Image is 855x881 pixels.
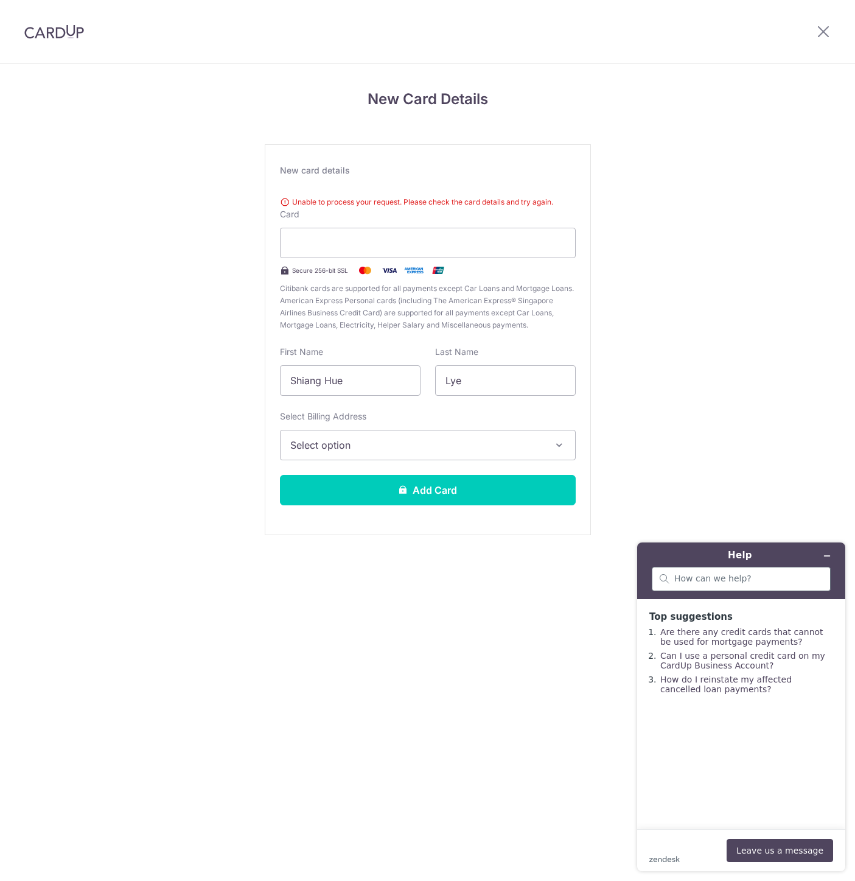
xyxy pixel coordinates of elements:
span: Secure 256-bit SSL [292,265,348,275]
label: Select Billing Address [280,410,366,423]
img: Visa [377,263,402,278]
span: Help [27,9,52,19]
h4: New Card Details [265,88,591,110]
label: Card [280,208,299,220]
span: Select option [290,438,543,452]
img: .alt.unionpay [426,263,450,278]
label: First Name [280,346,323,358]
iframe: Find more information here [627,533,855,881]
img: .alt.amex [402,263,426,278]
label: Last Name [435,346,478,358]
span: Citibank cards are supported for all payments except Car Loans and Mortgage Loans. American Expre... [280,283,576,331]
button: Add Card [280,475,576,505]
input: Cardholder Last Name [435,365,576,396]
img: Mastercard [353,263,377,278]
iframe: Secure card payment input frame [290,236,565,250]
input: Cardholder First Name [280,365,421,396]
div: New card details [280,164,576,177]
button: Select option [280,430,576,460]
div: Unable to process your request. Please check the card details and try again. [280,196,576,208]
img: CardUp [24,24,84,39]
